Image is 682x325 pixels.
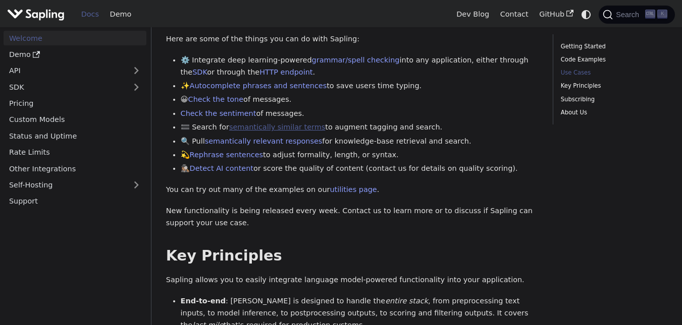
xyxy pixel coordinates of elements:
a: Check the tone [188,95,243,103]
a: Subscribing [561,95,664,104]
p: New functionality is being released every week. Contact us to learn more or to discuss if Sapling... [166,205,539,229]
a: Check the sentiment [181,109,256,117]
li: 💫 to adjust formality, length, or syntax. [181,149,539,161]
a: Demo [4,47,146,62]
li: 🔍 Pull for knowledge-base retrieval and search. [181,136,539,148]
em: entire stack [385,297,428,305]
button: Switch between dark and light mode (currently system mode) [579,7,594,22]
a: Welcome [4,31,146,45]
a: Custom Models [4,112,146,127]
a: Rate Limits [4,145,146,160]
a: Self-Hosting [4,178,146,192]
li: 🕵🏽‍♀️ or score the quality of content (contact us for details on quality scoring). [181,163,539,175]
a: Key Principles [561,81,664,91]
a: Pricing [4,96,146,111]
a: utilities page [330,185,377,193]
a: Dev Blog [451,7,494,22]
a: Support [4,194,146,209]
li: ✨ to save users time typing. [181,80,539,92]
a: Other Integrations [4,161,146,176]
a: SDK [4,80,126,94]
p: You can try out many of the examples on our . [166,184,539,196]
a: API [4,63,126,78]
li: 😀 of messages. [181,94,539,106]
a: Docs [76,7,104,22]
a: semantically relevant responses [205,137,323,145]
li: of messages. [181,108,539,120]
a: Getting Started [561,42,664,51]
a: Rephrase sentences [190,151,263,159]
li: ⚙️ Integrate deep learning-powered into any application, either through the or through the . [181,54,539,79]
p: Here are some of the things you can do with Sapling: [166,33,539,45]
h2: Key Principles [166,247,539,265]
a: Use Cases [561,68,664,78]
span: Search [613,11,645,19]
img: Sapling.ai [7,7,65,22]
a: About Us [561,108,664,117]
strong: End-to-end [181,297,226,305]
a: Status and Uptime [4,128,146,143]
a: semantically similar terms [229,123,325,131]
p: Sapling allows you to easily integrate language model-powered functionality into your application. [166,274,539,286]
a: Autocomplete phrases and sentences [190,82,327,90]
a: SDK [192,68,207,76]
kbd: K [657,10,667,19]
a: Detect AI content [190,164,253,172]
button: Search (Ctrl+K) [599,6,674,24]
a: grammar/spell checking [312,56,400,64]
a: GitHub [534,7,579,22]
li: 🟰 Search for to augment tagging and search. [181,121,539,134]
a: Sapling.ai [7,7,68,22]
a: Contact [495,7,534,22]
button: Expand sidebar category 'API' [126,63,146,78]
a: Code Examples [561,55,664,64]
a: HTTP endpoint [259,68,312,76]
a: Demo [104,7,137,22]
button: Expand sidebar category 'SDK' [126,80,146,94]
